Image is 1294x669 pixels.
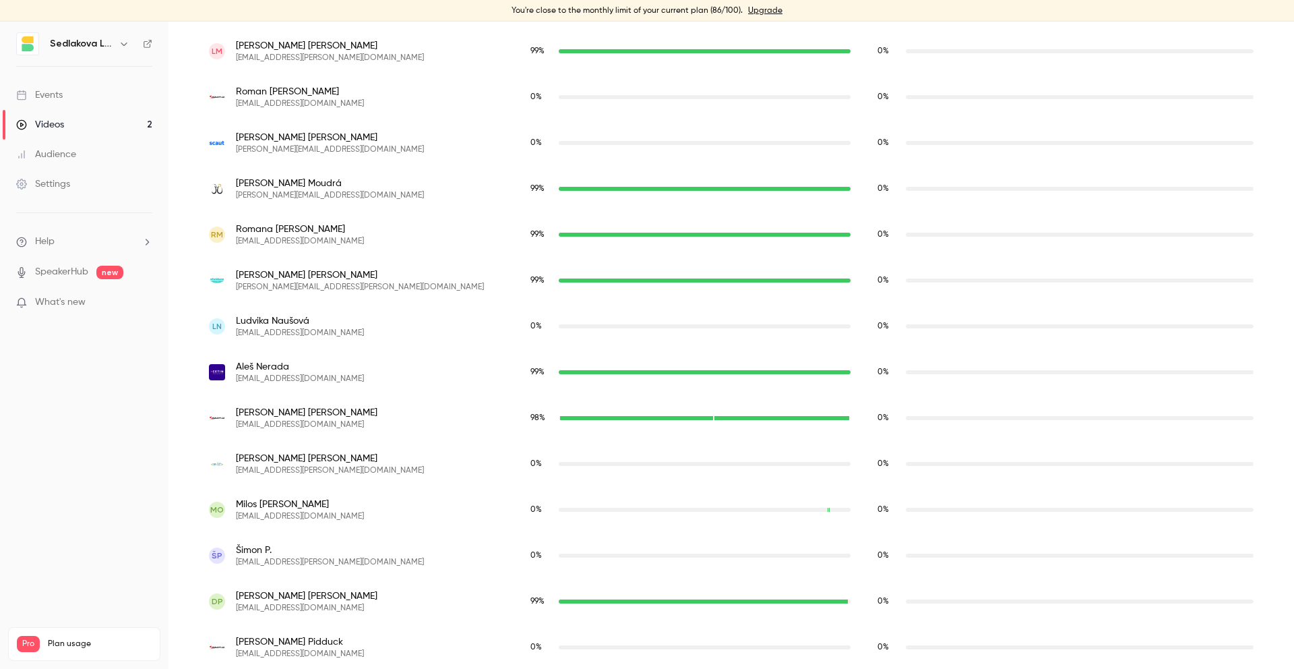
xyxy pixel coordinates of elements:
span: [PERSON_NAME][EMAIL_ADDRESS][DOMAIN_NAME] [236,144,424,155]
span: 0 % [877,552,889,560]
span: [EMAIL_ADDRESS][PERSON_NAME][DOMAIN_NAME] [236,465,424,476]
img: juicymo.cz [209,181,225,197]
img: Sedlakova Legal [17,33,38,55]
span: 0 % [877,322,889,330]
span: Replay watch time [877,45,899,57]
span: Live watch time [530,412,552,424]
div: Events [16,88,63,102]
span: [EMAIL_ADDRESS][DOMAIN_NAME] [236,649,364,660]
div: pfjuventus@gmail.com [195,487,1267,533]
span: [PERSON_NAME] [PERSON_NAME] [236,452,424,465]
span: [PERSON_NAME] [PERSON_NAME] [236,268,484,282]
span: 0 % [877,231,889,239]
span: [EMAIL_ADDRESS][DOMAIN_NAME] [236,419,377,430]
span: 0 % [877,460,889,468]
span: 0 % [877,643,889,651]
span: Live watch time [530,229,552,241]
h6: Sedlakova Legal [50,37,113,51]
span: Live watch time [530,458,552,470]
span: MO [210,504,224,516]
span: [EMAIL_ADDRESS][PERSON_NAME][DOMAIN_NAME] [236,53,424,63]
div: Videos [16,118,64,132]
span: Live watch time [530,595,552,608]
span: Ludvika Naušová [236,314,364,328]
span: Replay watch time [877,274,899,287]
span: Pro [17,636,40,652]
span: Replay watch time [877,183,899,195]
span: 0 % [877,93,889,101]
div: inzerce99@post.cz [195,395,1267,441]
span: Live watch time [530,45,552,57]
span: 98 % [530,414,545,422]
span: 0 % [877,506,889,514]
div: lnausova@gmail.com [195,303,1267,349]
span: Live watch time [530,550,552,562]
div: ales.nerada@cetin.cz [195,349,1267,395]
span: 0 % [530,460,542,468]
span: LM [212,45,222,57]
span: Help [35,235,55,249]
span: [EMAIL_ADDRESS][DOMAIN_NAME] [236,603,377,614]
span: RM [211,229,223,241]
iframe: Noticeable Trigger [136,297,152,309]
div: Audience [16,148,76,161]
span: Live watch time [530,183,552,195]
span: 0 % [877,139,889,147]
span: [EMAIL_ADDRESS][DOMAIN_NAME] [236,511,364,522]
span: 0 % [877,414,889,422]
span: Replay watch time [877,595,899,608]
li: help-dropdown-opener [16,235,152,249]
span: 99 % [530,598,545,606]
img: seznam.cz [209,639,225,656]
span: [PERSON_NAME] [PERSON_NAME] [236,589,377,603]
span: Roman [PERSON_NAME] [236,85,364,98]
div: Settings [16,177,70,191]
div: petr@scaut.com [195,120,1267,166]
span: 0 % [530,322,542,330]
span: 0 % [877,598,889,606]
span: 0 % [530,506,542,514]
span: 0 % [877,47,889,55]
span: [PERSON_NAME] [PERSON_NAME] [236,131,424,144]
span: LN [212,320,222,332]
span: 99 % [530,185,545,193]
span: DP [212,595,223,608]
span: Live watch time [530,641,552,653]
span: Šimon P. [236,544,424,557]
div: karaffova.lenka@gmail.com [195,28,1267,74]
span: Replay watch time [877,641,899,653]
img: cetin.cz [209,364,225,380]
div: simon@preiss.uk [195,533,1267,579]
div: romanmika@seznam.cz [195,74,1267,120]
div: pellarova.daniela@gmail.com [195,579,1267,624]
span: [PERSON_NAME][EMAIL_ADDRESS][DOMAIN_NAME] [236,190,424,201]
span: Replay watch time [877,504,899,516]
span: [EMAIL_ADDRESS][PERSON_NAME][DOMAIN_NAME] [236,557,424,568]
span: [PERSON_NAME] [PERSON_NAME] [236,406,377,419]
span: [EMAIL_ADDRESS][DOMAIN_NAME] [236,374,364,384]
span: Replay watch time [877,458,899,470]
span: 0 % [530,643,542,651]
span: Aleš Nerada [236,360,364,374]
span: 0 % [530,93,542,101]
span: Replay watch time [877,137,899,149]
span: Live watch time [530,137,552,149]
span: 99 % [530,277,545,285]
span: [PERSON_NAME] [PERSON_NAME] [236,39,424,53]
img: scaut.com [209,135,225,151]
img: embedit.com [209,456,225,472]
span: Replay watch time [877,366,899,378]
span: Replay watch time [877,550,899,562]
img: post.cz [209,410,225,426]
span: 0 % [877,185,889,193]
span: Live watch time [530,91,552,103]
span: [EMAIL_ADDRESS][DOMAIN_NAME] [236,328,364,339]
div: vladislav.musil@whalebone.io [195,258,1267,303]
span: 0 % [530,139,542,147]
span: [EMAIL_ADDRESS][DOMAIN_NAME] [236,236,364,247]
img: whalebone.io [209,272,225,289]
span: Milos [PERSON_NAME] [236,498,364,511]
a: SpeakerHub [35,265,88,279]
span: Live watch time [530,274,552,287]
span: What's new [35,295,86,310]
